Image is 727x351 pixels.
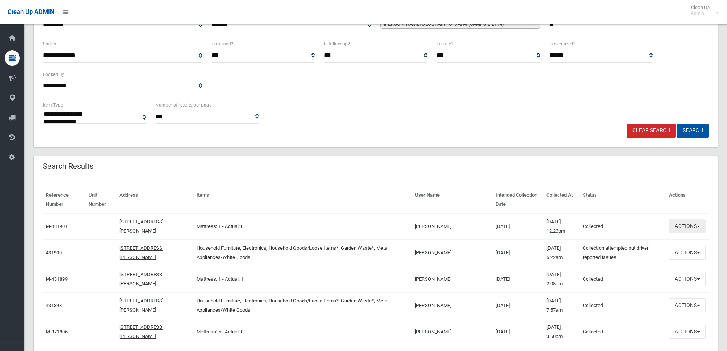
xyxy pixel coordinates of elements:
th: Items [193,187,412,213]
td: Collected [580,213,666,240]
button: Actions [669,246,706,260]
th: User Name [412,187,493,213]
th: Collected At [543,187,580,213]
a: 431898 [46,302,62,308]
th: Status [580,187,666,213]
button: Search [677,124,709,138]
td: Collection attempted but driver reported issues [580,239,666,266]
button: Actions [669,325,706,339]
td: Collected [580,266,666,292]
td: [DATE] [493,266,543,292]
label: Item Type [43,101,63,109]
button: Actions [669,272,706,286]
td: Mattress: 5 - Actual: 0 [193,319,412,345]
label: Is oversized? [549,40,575,48]
th: Reference Number [43,187,85,213]
td: [PERSON_NAME] [412,292,493,319]
td: [DATE] 3:50pm [543,319,580,345]
td: [PERSON_NAME] [412,319,493,345]
label: Status [43,40,56,48]
td: Collected [580,319,666,345]
td: [DATE] 6:22am [543,239,580,266]
label: Booked By [43,70,64,79]
td: [DATE] [493,213,543,240]
td: [PERSON_NAME] [412,239,493,266]
td: [DATE] [493,319,543,345]
label: Is early? [437,40,453,48]
a: [STREET_ADDRESS][PERSON_NAME] [119,298,163,313]
span: Clean Up [687,5,717,16]
a: M-431899 [46,276,68,282]
a: [STREET_ADDRESS][PERSON_NAME] [119,219,163,234]
a: 431900 [46,250,62,256]
td: [DATE] [493,239,543,266]
a: M-431901 [46,223,68,229]
a: M-371806 [46,329,68,335]
th: Actions [666,187,709,213]
a: [STREET_ADDRESS][PERSON_NAME] [119,245,163,260]
td: Household Furniture, Electronics, Household Goods/Loose Items*, Garden Waste*, Metal Appliances/W... [193,292,412,319]
button: Actions [669,298,706,312]
th: Unit Number [85,187,116,213]
a: [STREET_ADDRESS][PERSON_NAME] [119,324,163,339]
td: [DATE] 7:57am [543,292,580,319]
td: Mattress: 1 - Actual: 1 [193,266,412,292]
th: Address [116,187,193,213]
a: [STREET_ADDRESS][PERSON_NAME] [119,272,163,286]
td: Collected [580,292,666,319]
small: Admin [691,10,710,16]
td: [DATE] [493,292,543,319]
td: [DATE] 12:23pm [543,213,580,240]
span: Clean Up ADMIN [8,8,54,16]
th: Intended Collection Date [493,187,543,213]
label: Number of results per page [155,101,211,109]
a: Clear Search [627,124,676,138]
label: Is missed? [211,40,233,48]
label: Is follow up? [324,40,350,48]
td: Household Furniture, Electronics, Household Goods/Loose Items*, Garden Waste*, Metal Appliances/W... [193,239,412,266]
button: Actions [669,219,706,233]
td: [DATE] 2:08pm [543,266,580,292]
header: Search Results [34,159,103,174]
td: [PERSON_NAME] [412,266,493,292]
td: [PERSON_NAME] [412,213,493,240]
td: Mattress: 1 - Actual: 0 [193,213,412,240]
